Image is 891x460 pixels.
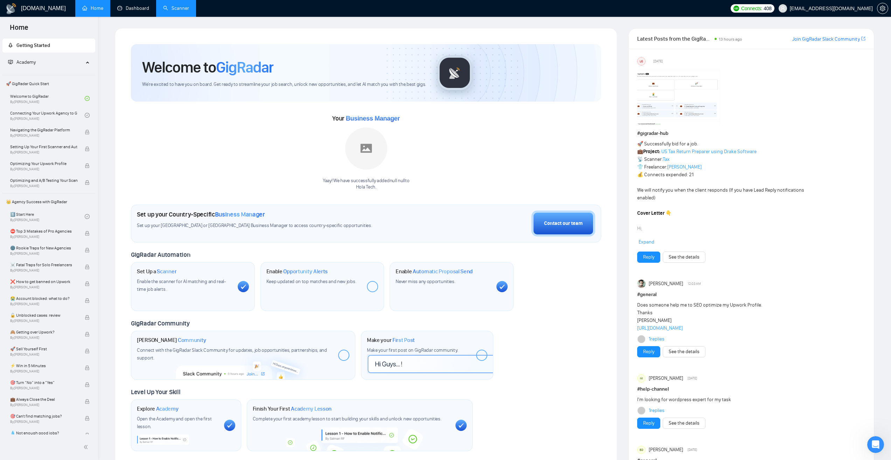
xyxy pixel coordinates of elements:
span: By [PERSON_NAME] [10,369,77,373]
span: 💼 Always Close the Deal [10,396,77,403]
h1: Enable [266,268,328,275]
span: GigRadar Community [131,320,190,327]
button: See the details [663,346,705,357]
span: [DATE] [688,447,697,453]
img: F09354QB7SM-image.png [637,68,721,124]
span: lock [85,365,90,370]
a: Reply [643,348,654,356]
a: [URL][DOMAIN_NAME] [637,325,683,331]
span: lock [85,315,90,320]
span: Optimizing Your Upwork Profile [10,160,77,167]
span: Level Up Your Skill [131,388,180,396]
span: By [PERSON_NAME] [10,420,77,424]
span: lock [85,130,90,135]
a: 1️⃣ Start HereBy[PERSON_NAME] [10,209,85,224]
div: BD [638,446,645,454]
span: 🎯 Turn “No” into a “Yes” [10,379,77,386]
span: Setting Up Your First Scanner and Auto-Bidder [10,143,77,150]
span: [PERSON_NAME] [649,280,683,288]
button: See the details [663,418,705,429]
span: lock [85,146,90,151]
span: Complete your first academy lesson to start building your skills and unlock new opportunities. [253,416,441,422]
span: Getting Started [16,42,50,48]
span: Your [332,115,400,122]
a: export [861,35,865,42]
span: export [861,36,865,41]
span: Set up your [GEOGRAPHIC_DATA] or [GEOGRAPHIC_DATA] Business Manager to access country-specific op... [137,222,412,229]
span: lock [85,163,90,168]
span: Home [4,22,34,37]
span: By [PERSON_NAME] [10,285,77,289]
span: ⚡ Win in 5 Minutes [10,362,77,369]
span: By [PERSON_NAME] [10,302,77,306]
span: Keep updated on top matches and new jobs. [266,279,356,284]
h1: Explore [137,405,179,412]
span: Academy [8,59,36,65]
span: Never miss any opportunities. [396,279,455,284]
span: lock [85,281,90,286]
div: US [638,57,645,65]
span: By [PERSON_NAME] [10,167,77,171]
span: By [PERSON_NAME] [10,352,77,357]
a: Connecting Your Upwork Agency to GigRadarBy[PERSON_NAME] [10,108,85,123]
span: 🎯 Can't find matching jobs? [10,413,77,420]
span: check-circle [85,96,90,101]
a: 1replies [649,407,664,414]
a: Reply [643,253,654,261]
span: lock [85,349,90,353]
span: Open the Academy and open the first lesson. [137,416,212,430]
div: Yaay! We have successfully added null null to [323,178,409,191]
img: slackcommunity-bg.png [176,347,310,379]
span: [PERSON_NAME] [649,375,683,382]
span: check-circle [85,113,90,118]
div: I'm looking for wordpress expert for my task [637,396,820,404]
span: [DATE] [653,58,663,64]
a: 1replies [649,336,664,343]
span: lock [85,298,90,303]
span: By [PERSON_NAME] [10,336,77,340]
a: Reply [643,419,654,427]
span: [DATE] [688,375,697,382]
a: Welcome to GigRadarBy[PERSON_NAME] [10,91,85,106]
span: 🔓 Unblocked cases: review [10,312,77,319]
span: Enable the scanner for AI matching and real-time job alerts. [137,279,226,292]
h1: Welcome to [142,58,273,77]
span: By [PERSON_NAME] [10,133,77,138]
span: 🙈 Getting over Upwork? [10,329,77,336]
a: homeHome [82,5,103,11]
span: Business Manager [346,115,400,122]
span: lock [85,265,90,269]
span: lock [85,180,90,185]
span: GigRadar [216,58,273,77]
button: Contact our team [531,211,595,236]
button: See the details [663,252,705,263]
img: Shuban Ali [637,280,646,288]
span: lock [85,382,90,387]
span: By [PERSON_NAME] [10,268,77,273]
span: Latest Posts from the GigRadar Community [637,34,712,43]
span: lock [85,332,90,337]
span: lock [85,231,90,236]
a: [PERSON_NAME] [667,164,702,170]
span: Academy [16,59,36,65]
span: 👑 Agency Success with GigRadar [3,195,95,209]
h1: Make your [367,337,415,344]
h1: # gigradar-hub [637,130,865,137]
span: rocket [8,43,13,48]
strong: Project: [643,149,660,155]
span: ☠️ Fatal Traps for Solo Freelancers [10,261,77,268]
div: MI [638,375,645,382]
span: Connects: [741,5,762,12]
a: Tax [663,156,670,162]
h1: Set Up a [137,268,176,275]
span: By [PERSON_NAME] [10,403,77,407]
span: Make your first post on GigRadar community. [367,347,458,353]
span: Optimizing and A/B Testing Your Scanner for Better Results [10,177,77,184]
span: Business Manager [215,211,265,218]
span: Automatic Proposal Send [413,268,473,275]
span: First Post [392,337,415,344]
span: By [PERSON_NAME] [10,386,77,390]
li: Getting Started [2,39,95,53]
span: user [780,6,785,11]
span: By [PERSON_NAME] [10,184,77,188]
